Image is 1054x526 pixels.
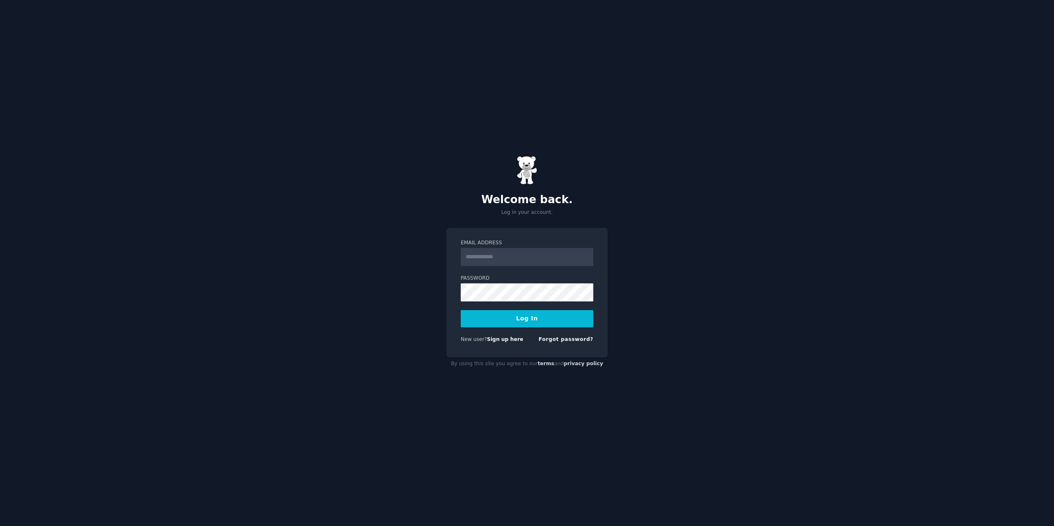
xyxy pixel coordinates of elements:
div: By using this site you agree to our and [446,357,608,371]
label: Email Address [461,239,593,247]
a: Sign up here [487,336,523,342]
h2: Welcome back. [446,193,608,206]
span: New user? [461,336,487,342]
a: privacy policy [564,361,603,366]
a: Forgot password? [539,336,593,342]
a: terms [538,361,554,366]
p: Log in your account. [446,209,608,216]
img: Gummy Bear [517,156,537,185]
label: Password [461,275,593,282]
button: Log In [461,310,593,327]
